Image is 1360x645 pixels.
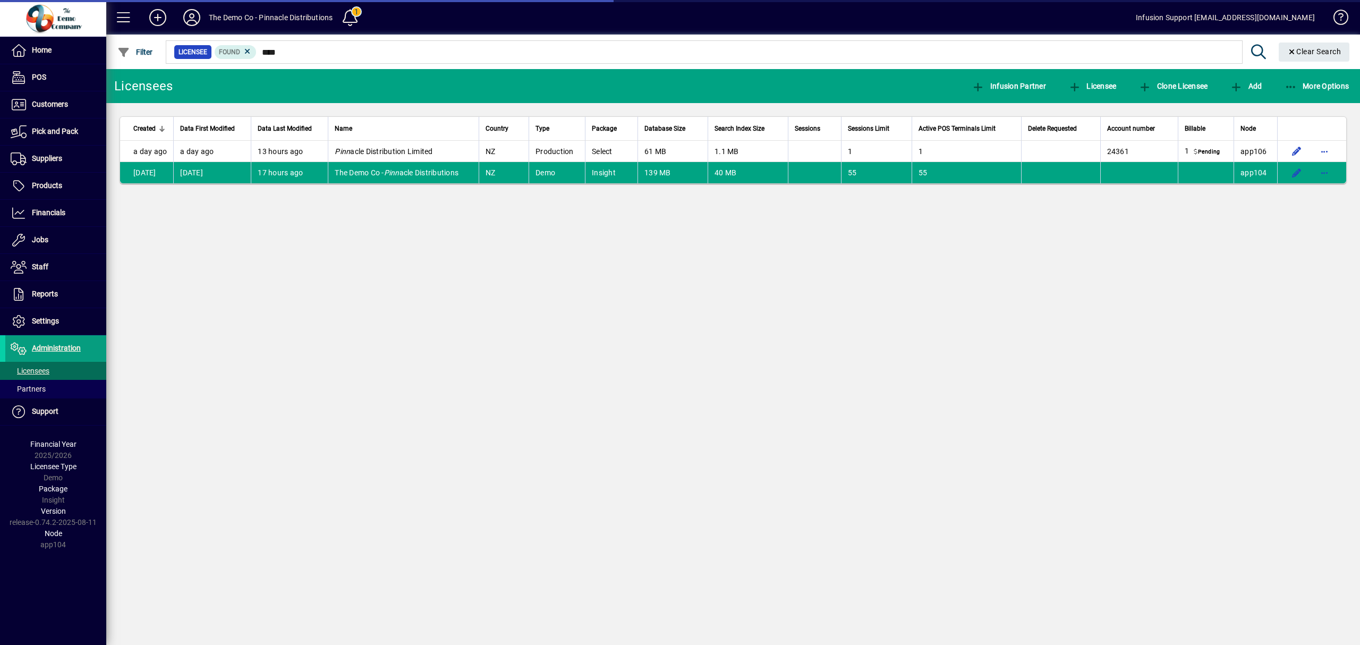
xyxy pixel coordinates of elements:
td: 1.1 MB [708,141,788,162]
span: Partners [11,385,46,393]
span: Filter [117,48,153,56]
div: Delete Requested [1028,123,1093,134]
span: Licensees [11,367,49,375]
a: Pick and Pack [5,118,106,145]
em: Pinn [335,147,350,156]
span: Package [39,485,67,493]
td: Select [585,141,637,162]
a: Customers [5,91,106,118]
span: Settings [32,317,59,325]
div: Package [592,123,631,134]
span: Node [45,529,62,538]
a: Knowledge Base [1325,2,1347,37]
span: Licensee [1068,82,1117,90]
span: Found [219,48,240,56]
td: 17 hours ago [251,162,328,183]
div: Search Index Size [715,123,781,134]
td: 139 MB [637,162,708,183]
span: Financial Year [30,440,76,448]
mat-chip: Found Status: Found [215,45,257,59]
td: Insight [585,162,637,183]
span: Data First Modified [180,123,235,134]
td: 61 MB [637,141,708,162]
a: Jobs [5,227,106,253]
span: Search Index Size [715,123,764,134]
a: Financials [5,200,106,226]
div: Name [335,123,472,134]
td: Demo [529,162,585,183]
span: Home [32,46,52,54]
span: Clear Search [1287,47,1341,56]
button: Profile [175,8,209,27]
a: Support [5,398,106,425]
td: 55 [841,162,912,183]
span: Staff [32,262,48,271]
span: Delete Requested [1028,123,1077,134]
a: Partners [5,380,106,398]
a: Reports [5,281,106,308]
span: Created [133,123,156,134]
span: POS [32,73,46,81]
span: Products [32,181,62,190]
span: app106.prod.infusionbusinesssoftware.com [1240,147,1267,156]
td: 24361 [1100,141,1178,162]
div: Country [486,123,523,134]
button: Licensee [1066,77,1119,96]
button: More options [1316,164,1333,181]
span: Node [1240,123,1256,134]
span: Billable [1185,123,1205,134]
span: Reports [32,290,58,298]
a: Licensees [5,362,106,380]
span: Pending [1192,148,1222,157]
span: Type [535,123,549,134]
a: POS [5,64,106,91]
span: acle Distribution Limited [335,147,432,156]
span: Package [592,123,617,134]
span: Name [335,123,352,134]
div: Database Size [644,123,701,134]
span: Customers [32,100,68,108]
div: Data Last Modified [258,123,321,134]
span: Sessions Limit [848,123,889,134]
span: Licensee Type [30,462,76,471]
span: app104.prod.infusionbusinesssoftware.com [1240,168,1267,177]
td: NZ [479,141,529,162]
span: Add [1230,82,1262,90]
div: Infusion Support [EMAIL_ADDRESS][DOMAIN_NAME] [1136,9,1315,26]
a: Home [5,37,106,64]
span: Jobs [32,235,48,244]
button: More Options [1282,77,1352,96]
td: 13 hours ago [251,141,328,162]
a: Settings [5,308,106,335]
div: The Demo Co - Pinnacle Distributions [209,9,333,26]
div: Sessions Limit [848,123,905,134]
button: Add [141,8,175,27]
span: Account number [1107,123,1155,134]
span: More Options [1285,82,1349,90]
button: Infusion Partner [969,77,1049,96]
span: Database Size [644,123,685,134]
button: More options [1316,143,1333,160]
div: Billable [1185,123,1227,134]
div: Node [1240,123,1271,134]
div: Created [133,123,167,134]
td: a day ago [120,141,173,162]
span: Licensee [178,47,207,57]
div: Data First Modified [180,123,244,134]
div: Type [535,123,579,134]
span: Sessions [795,123,820,134]
span: Suppliers [32,154,62,163]
div: Licensees [114,78,173,95]
span: Version [41,507,66,515]
button: Add [1227,77,1264,96]
button: Clone Licensee [1136,77,1210,96]
span: Administration [32,344,81,352]
span: Country [486,123,508,134]
span: Financials [32,208,65,217]
div: Account number [1107,123,1171,134]
td: 55 [912,162,1022,183]
td: a day ago [173,141,251,162]
td: [DATE] [120,162,173,183]
span: Active POS Terminals Limit [919,123,996,134]
td: 1 [841,141,912,162]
